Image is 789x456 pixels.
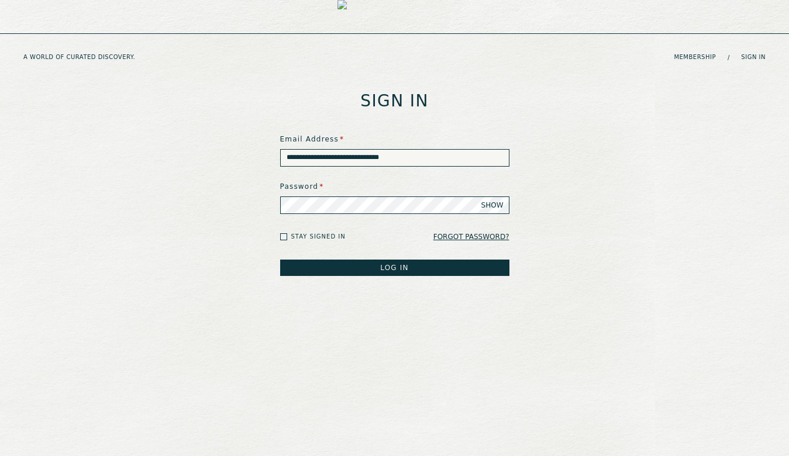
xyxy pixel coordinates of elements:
[291,232,346,241] label: Stay signed in
[481,201,504,210] span: SHOW
[728,53,729,62] span: /
[280,181,509,192] label: Password
[23,54,181,61] h5: A WORLD OF CURATED DISCOVERY.
[433,229,509,245] a: Forgot Password?
[741,54,766,61] a: Sign in
[674,54,716,61] a: Membership
[280,260,509,276] button: LOG IN
[280,134,509,144] label: Email Address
